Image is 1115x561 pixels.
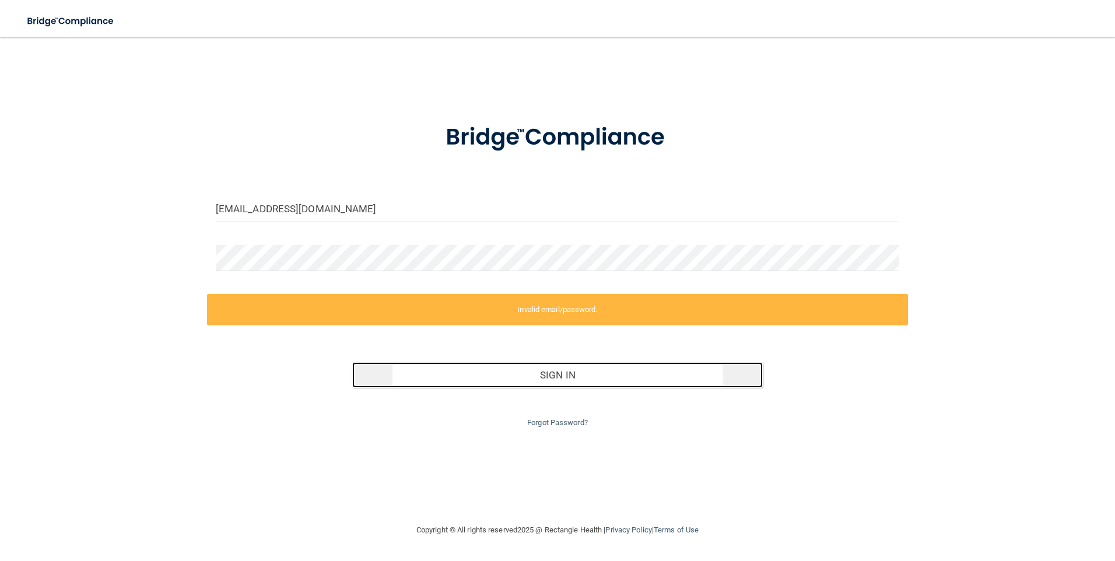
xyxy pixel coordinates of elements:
label: Invalid email/password. [207,294,909,325]
div: Copyright © All rights reserved 2025 @ Rectangle Health | | [345,511,770,549]
a: Forgot Password? [527,418,588,427]
a: Privacy Policy [605,525,651,534]
img: bridge_compliance_login_screen.278c3ca4.svg [17,9,125,33]
img: bridge_compliance_login_screen.278c3ca4.svg [422,107,693,168]
button: Sign In [352,362,763,388]
input: Email [216,196,900,222]
a: Terms of Use [654,525,699,534]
